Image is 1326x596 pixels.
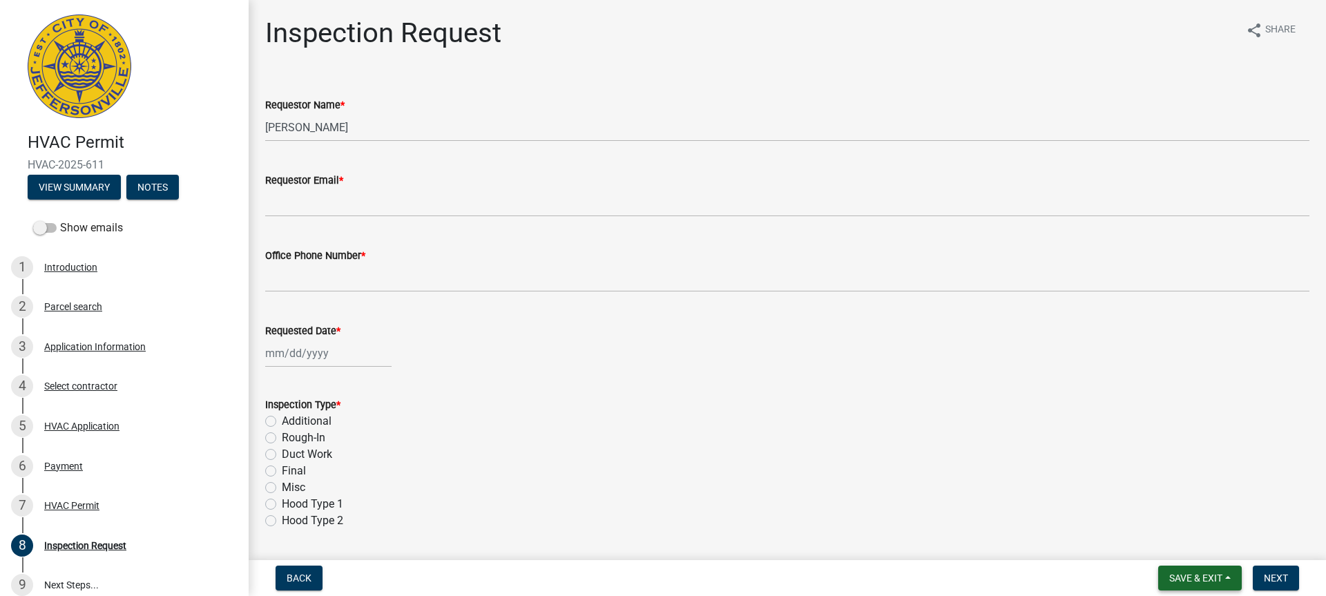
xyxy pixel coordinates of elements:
[44,381,117,391] div: Select contractor
[28,175,121,200] button: View Summary
[282,463,306,479] label: Final
[1158,566,1242,590] button: Save & Exit
[44,262,97,272] div: Introduction
[265,101,345,110] label: Requestor Name
[28,133,238,153] h4: HVAC Permit
[11,535,33,557] div: 8
[44,501,99,510] div: HVAC Permit
[287,573,311,584] span: Back
[44,421,119,431] div: HVAC Application
[282,430,325,446] label: Rough-In
[1246,22,1262,39] i: share
[11,256,33,278] div: 1
[1169,573,1222,584] span: Save & Exit
[276,566,323,590] button: Back
[44,461,83,471] div: Payment
[44,342,146,352] div: Application Information
[11,574,33,596] div: 9
[126,182,179,193] wm-modal-confirm: Notes
[1235,17,1307,44] button: shareShare
[265,339,392,367] input: mm/dd/yyyy
[11,494,33,517] div: 7
[282,496,343,512] label: Hood Type 1
[44,541,126,550] div: Inspection Request
[282,446,332,463] label: Duct Work
[11,415,33,437] div: 5
[282,413,331,430] label: Additional
[44,302,102,311] div: Parcel search
[11,336,33,358] div: 3
[11,375,33,397] div: 4
[282,479,305,496] label: Misc
[282,512,343,529] label: Hood Type 2
[28,15,131,118] img: City of Jeffersonville, Indiana
[265,401,340,410] label: Inspection Type
[265,17,501,50] h1: Inspection Request
[1253,566,1299,590] button: Next
[1265,22,1296,39] span: Share
[33,220,123,236] label: Show emails
[11,296,33,318] div: 2
[126,175,179,200] button: Notes
[28,182,121,193] wm-modal-confirm: Summary
[28,158,221,171] span: HVAC-2025-611
[265,251,365,261] label: Office Phone Number
[1264,573,1288,584] span: Next
[265,176,343,186] label: Requestor Email
[265,327,340,336] label: Requested Date
[11,455,33,477] div: 6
